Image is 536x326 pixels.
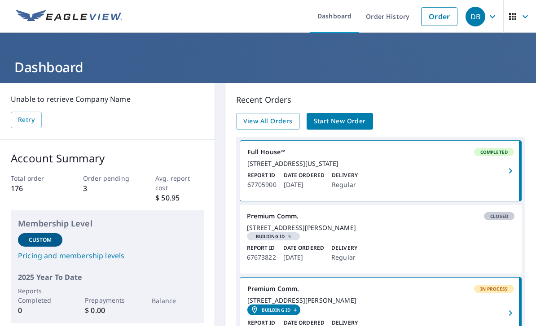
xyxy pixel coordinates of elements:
[18,114,35,126] span: Retry
[243,116,293,127] span: View All Orders
[247,160,514,168] div: [STREET_ADDRESS][US_STATE]
[421,7,457,26] a: Order
[247,285,514,293] div: Premium Comm.
[11,112,42,128] button: Retry
[475,286,514,292] span: In Process
[247,212,514,220] div: Premium Comm.
[247,148,514,156] div: Full House™
[284,171,325,179] p: Date Ordered
[485,213,514,219] span: Closed
[18,217,197,230] p: Membership Level
[18,305,62,316] p: 0
[247,244,276,252] p: Report ID
[247,252,276,263] p: 67673822
[250,234,297,239] span: 5
[85,296,129,305] p: Prepayments
[332,179,358,190] p: Regular
[247,296,514,304] div: [STREET_ADDRESS][PERSON_NAME]
[85,305,129,316] p: $ 0.00
[155,192,203,203] p: $ 50.95
[331,244,357,252] p: Delivery
[283,244,324,252] p: Date Ordered
[256,234,285,239] em: Building ID
[18,250,197,261] a: Pricing and membership levels
[18,286,62,305] p: Reports Completed
[247,179,277,190] p: 67705900
[284,179,325,190] p: [DATE]
[331,252,357,263] p: Regular
[83,174,131,183] p: Order pending
[247,171,277,179] p: Report ID
[11,150,204,166] p: Account Summary
[283,252,324,263] p: [DATE]
[314,116,366,127] span: Start New Order
[466,7,485,26] div: DB
[240,141,521,201] a: Full House™Completed[STREET_ADDRESS][US_STATE]Report ID67705900Date Ordered[DATE]DeliveryRegular
[29,236,52,244] p: Custom
[247,304,301,315] a: Building ID4
[155,174,203,192] p: Avg. report cost
[11,58,525,76] h1: Dashboard
[83,183,131,194] p: 3
[11,174,59,183] p: Total order
[475,149,513,155] span: Completed
[262,307,291,313] em: Building ID
[16,10,122,23] img: EV Logo
[240,205,522,274] a: Premium Comm.Closed[STREET_ADDRESS][PERSON_NAME]Building ID5Report ID67673822Date Ordered[DATE]De...
[236,113,300,130] a: View All Orders
[11,183,59,194] p: 176
[307,113,373,130] a: Start New Order
[152,296,196,305] p: Balance
[236,94,525,106] p: Recent Orders
[11,94,204,104] p: Unable to retrieve Company Name
[247,224,514,232] div: [STREET_ADDRESS][PERSON_NAME]
[18,272,197,283] p: 2025 Year To Date
[332,171,358,179] p: Delivery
